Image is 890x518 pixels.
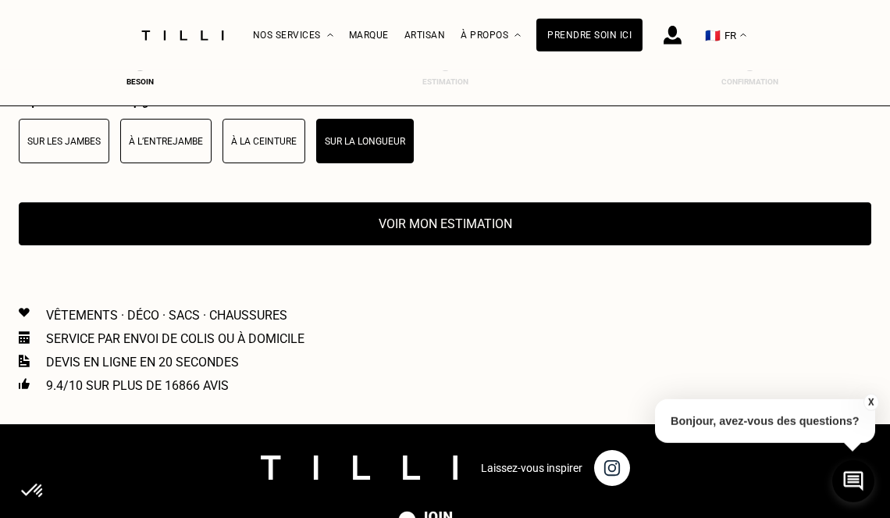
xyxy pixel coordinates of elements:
[697,1,754,70] button: 🇫🇷 FR
[514,34,521,38] img: Menu déroulant à propos
[46,355,239,370] p: Devis en ligne en 20 secondes
[655,399,875,443] p: Bonjour, avez-vous des questions?
[664,26,682,45] img: icône connexion
[719,77,781,86] div: Confirmation
[404,30,446,41] a: Artisan
[461,1,521,70] div: À propos
[46,378,229,393] p: 9.4/10 sur plus de 16866 avis
[863,394,878,411] button: X
[19,355,30,367] img: Icon
[19,331,30,344] img: Icon
[46,331,304,346] p: Service par envoi de colis ou à domicile
[481,462,582,474] p: Laissez-vous inspirer
[231,136,297,147] p: À la ceinture
[46,308,287,323] p: Vêtements · Déco · Sacs · Chaussures
[705,28,721,43] span: 🇫🇷
[536,19,643,52] a: Prendre soin ici
[316,119,414,163] button: Sur la longueur
[27,136,101,147] p: Sur les jambes
[222,119,305,163] button: À la ceinture
[136,30,230,41] img: Logo du service de couturière Tilli
[594,450,630,486] img: page instagram de Tilli une retoucherie à domicile
[740,34,746,38] img: menu déroulant
[129,136,203,147] p: À l’entrejambe
[261,455,457,480] img: logo Tilli
[19,308,30,317] img: Icon
[120,119,212,163] button: À l’entrejambe
[325,136,405,147] p: Sur la longueur
[19,202,871,245] button: Voir mon estimation
[253,1,333,70] div: Nos services
[19,378,30,389] img: Icon
[349,30,389,41] a: Marque
[327,34,333,38] img: Menu déroulant
[109,77,172,86] div: Besoin
[19,119,109,163] button: Sur les jambes
[414,77,476,86] div: Estimation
